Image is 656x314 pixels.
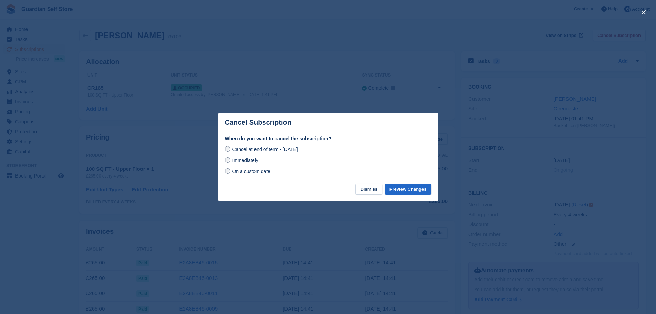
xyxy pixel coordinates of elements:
button: Preview Changes [385,184,431,195]
label: When do you want to cancel the subscription? [225,135,431,142]
span: Immediately [232,158,258,163]
p: Cancel Subscription [225,119,291,126]
input: Immediately [225,157,230,163]
span: On a custom date [232,169,270,174]
span: Cancel at end of term - [DATE] [232,146,298,152]
input: Cancel at end of term - [DATE] [225,146,230,152]
input: On a custom date [225,168,230,174]
button: Dismiss [355,184,382,195]
button: close [638,7,649,18]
